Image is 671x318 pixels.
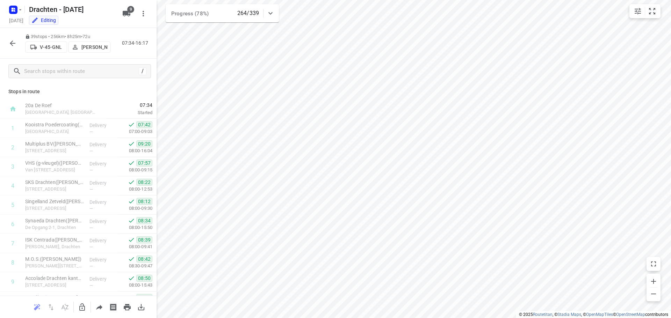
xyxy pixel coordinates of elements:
[25,243,84,250] p: Van Knobelsdorffplein, Drachten
[139,67,146,75] div: /
[519,312,668,317] li: © 2025 , © , © © contributors
[89,256,115,263] p: Delivery
[25,140,84,147] p: Multiplus BV(Jan Van der Werff)
[11,163,14,170] div: 3
[25,128,84,135] p: [GEOGRAPHIC_DATA]
[25,160,84,167] p: VHS (g-vleugel)(Gerko van Doesburg)
[25,262,84,269] p: Van Knobelsdorffplein 121, Drachten
[25,186,84,193] p: [STREET_ADDRESS]
[30,303,44,310] span: Reoptimize route
[616,312,645,317] a: OpenStreetMap
[106,102,152,109] span: 07:34
[118,243,152,250] p: 08:00-09:41
[25,42,67,53] button: V-45-GNL
[557,312,581,317] a: Stadia Maps
[89,237,115,244] p: Delivery
[6,16,26,24] h5: [DATE]
[128,198,135,205] svg: Done
[25,109,98,116] p: [GEOGRAPHIC_DATA], [GEOGRAPHIC_DATA]
[68,42,110,53] button: [PERSON_NAME]
[25,256,84,262] p: M.O.S.([PERSON_NAME])
[128,275,135,282] svg: Done
[128,294,135,301] svg: Done
[11,259,14,266] div: 8
[118,128,152,135] p: 07:00-09:03
[89,168,93,173] span: —
[136,140,152,147] span: 09:20
[89,141,115,148] p: Delivery
[25,282,84,289] p: Raadhuisplein 35, Drachten
[25,102,98,109] p: 20a De Roef
[118,186,152,193] p: 08:00-12:53
[118,282,152,289] p: 08:00-15:43
[118,167,152,173] p: 08:00-09:15
[120,303,134,310] span: Print route
[81,34,82,39] span: •
[25,236,84,243] p: ISK Centrada(Gerko van Doesburg)
[106,109,152,116] p: Started
[25,294,84,301] p: Handhaving gemeente Smallingerland(Robert van Waardenberg)
[629,4,661,18] div: small contained button group
[89,187,93,192] span: —
[136,179,152,186] span: 08:22
[237,9,259,17] p: 264/339
[89,179,115,186] p: Delivery
[25,205,84,212] p: [STREET_ADDRESS]
[118,205,152,212] p: 08:00-09:30
[89,225,93,230] span: —
[31,17,56,24] div: You are currently in edit mode.
[128,140,135,147] svg: Done
[24,66,139,77] input: Search stops within route
[25,167,84,173] p: Van Haersmasingel 37, Drachten
[171,10,209,17] span: Progress (78%)
[118,262,152,269] p: 08:30-09:47
[128,121,135,128] svg: Done
[11,144,14,151] div: 2
[89,295,115,302] p: Delivery
[89,148,93,154] span: —
[25,275,84,282] p: Accolade Drachten kantoor(Marieke Feenstra)
[11,240,14,247] div: 7
[89,283,93,288] span: —
[44,303,58,310] span: Reverse route
[122,39,151,47] p: 07:34-16:17
[136,236,152,243] span: 08:39
[128,179,135,186] svg: Done
[89,199,115,206] p: Delivery
[118,147,152,154] p: 08:00-16:04
[645,4,659,18] button: Fit zoom
[89,218,115,225] p: Delivery
[25,179,84,186] p: SKS Drachten(A. Uijttewaal)
[92,303,106,310] span: Share route
[11,183,14,189] div: 4
[136,217,152,224] span: 08:34
[25,147,84,154] p: [STREET_ADDRESS]
[127,6,134,13] span: 9
[82,34,90,39] span: 72u
[136,160,152,167] span: 07:57
[128,160,135,167] svg: Done
[134,303,148,310] span: Download route
[136,294,152,301] span: 08:56
[118,224,152,231] p: 08:00-15:50
[89,122,115,129] p: Delivery
[89,244,93,250] span: —
[166,4,279,22] div: Progress (78%)264/339
[11,202,14,208] div: 5
[89,264,93,269] span: —
[58,303,72,310] span: Sort by time window
[25,121,84,128] p: Kooistra Poedercoating(Mark Kooistra)
[11,279,14,285] div: 9
[89,129,93,134] span: —
[11,221,14,228] div: 6
[136,256,152,262] span: 08:42
[25,217,84,224] p: Synaeda Drachten(Pytsje Scherjon)
[26,4,117,15] h5: Drachten - [DATE]
[136,7,150,21] button: More
[128,236,135,243] svg: Done
[533,312,553,317] a: Routetitan
[631,4,645,18] button: Map settings
[25,224,84,231] p: De Opgang 2-1, Drachten
[75,300,89,314] button: Unlock route
[11,125,14,132] div: 1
